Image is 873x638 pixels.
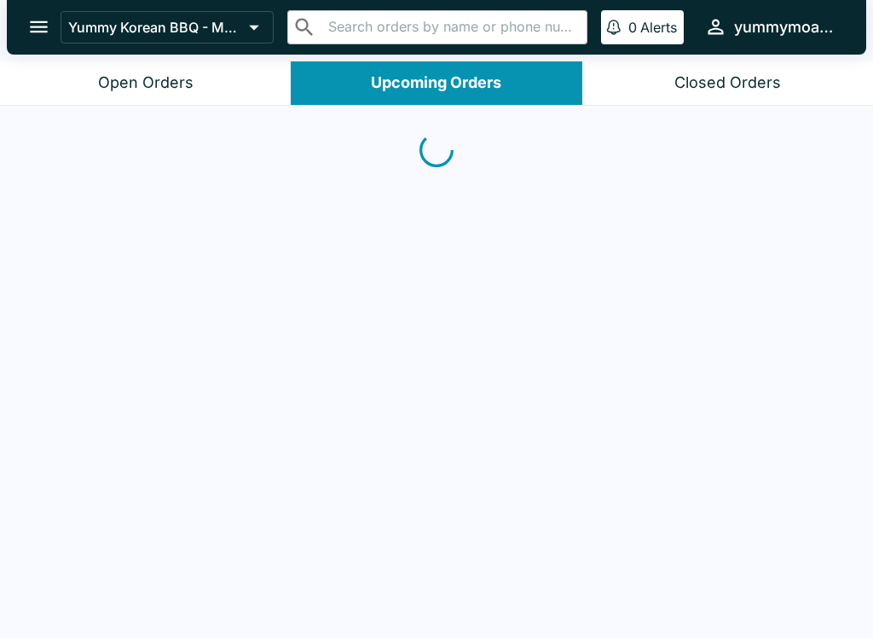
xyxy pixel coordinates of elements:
input: Search orders by name or phone number [323,15,580,39]
p: Yummy Korean BBQ - Moanalua [68,19,242,36]
p: 0 [628,19,637,36]
div: Upcoming Orders [371,73,501,93]
div: yummymoanalua [734,17,839,38]
button: open drawer [17,5,61,49]
button: yummymoanalua [697,9,846,45]
p: Alerts [640,19,677,36]
div: Closed Orders [674,73,781,93]
button: Yummy Korean BBQ - Moanalua [61,11,274,43]
div: Open Orders [98,73,194,93]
